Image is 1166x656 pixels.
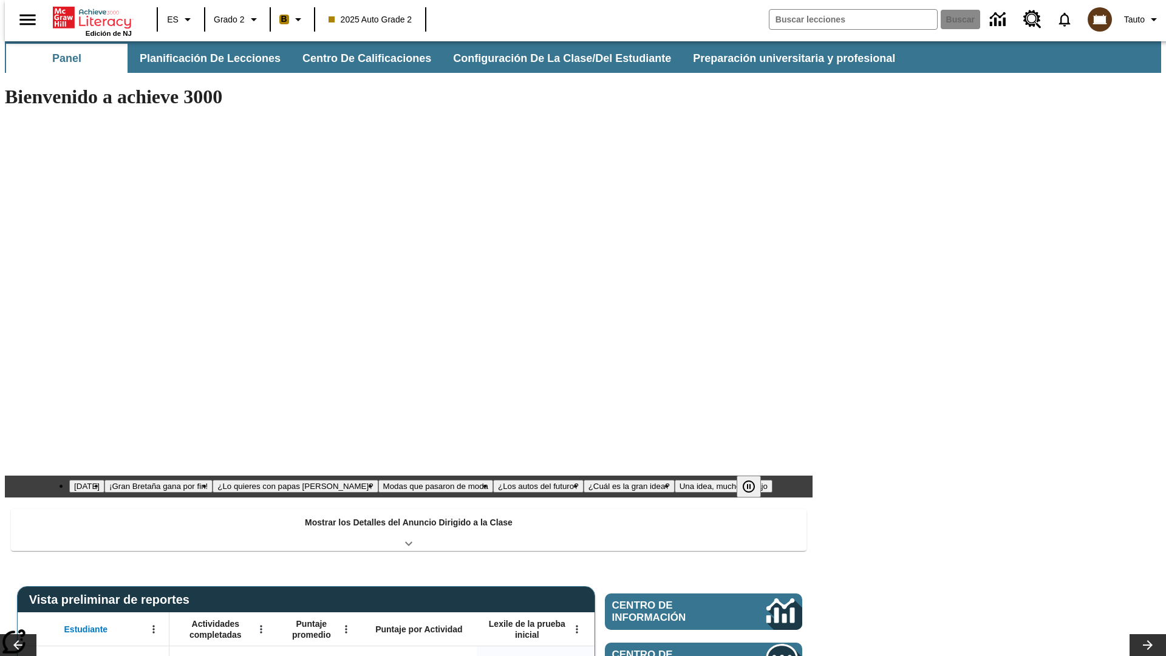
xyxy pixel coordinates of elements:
[983,3,1016,36] a: Centro de información
[675,480,772,493] button: Diapositiva 7 Una idea, mucho trabajo
[6,44,128,73] button: Panel
[737,476,773,497] div: Pausar
[282,618,341,640] span: Puntaje promedio
[293,44,441,73] button: Centro de calificaciones
[274,9,310,30] button: Boost El color de la clase es anaranjado claro. Cambiar el color de la clase.
[209,9,266,30] button: Grado: Grado 2, Elige un grado
[5,41,1161,73] div: Subbarra de navegación
[214,13,245,26] span: Grado 2
[337,620,355,638] button: Abrir menú
[69,480,104,493] button: Diapositiva 1 Día del Trabajo
[29,593,196,607] span: Vista preliminar de reportes
[329,13,412,26] span: 2025 Auto Grade 2
[86,30,132,37] span: Edición de NJ
[1130,634,1166,656] button: Carrusel de lecciones, seguir
[1049,4,1080,35] a: Notificaciones
[378,480,493,493] button: Diapositiva 4 Modas que pasaron de moda
[443,44,681,73] button: Configuración de la clase/del estudiante
[11,509,806,551] div: Mostrar los Detalles del Anuncio Dirigido a la Clase
[1124,13,1145,26] span: Tauto
[584,480,675,493] button: Diapositiva 6 ¿Cuál es la gran idea?
[1016,3,1049,36] a: Centro de recursos, Se abrirá en una pestaña nueva.
[167,13,179,26] span: ES
[737,476,761,497] button: Pausar
[64,624,108,635] span: Estudiante
[1119,9,1166,30] button: Perfil/Configuración
[252,620,270,638] button: Abrir menú
[53,5,132,30] a: Portada
[162,9,200,30] button: Lenguaje: ES, Selecciona un idioma
[568,620,586,638] button: Abrir menú
[1080,4,1119,35] button: Escoja un nuevo avatar
[1088,7,1112,32] img: avatar image
[305,516,513,529] p: Mostrar los Detalles del Anuncio Dirigido a la Clase
[104,480,213,493] button: Diapositiva 2 ¡Gran Bretaña gana por fin!
[10,2,46,38] button: Abrir el menú lateral
[483,618,571,640] span: Lexile de la prueba inicial
[145,620,163,638] button: Abrir menú
[612,600,726,624] span: Centro de información
[176,618,256,640] span: Actividades completadas
[5,86,813,108] h1: Bienvenido a achieve 3000
[130,44,290,73] button: Planificación de lecciones
[281,12,287,27] span: B
[53,4,132,37] div: Portada
[769,10,937,29] input: Buscar campo
[605,593,802,630] a: Centro de información
[375,624,462,635] span: Puntaje por Actividad
[493,480,584,493] button: Diapositiva 5 ¿Los autos del futuro?
[5,44,906,73] div: Subbarra de navegación
[213,480,378,493] button: Diapositiva 3 ¿Lo quieres con papas fritas?
[683,44,905,73] button: Preparación universitaria y profesional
